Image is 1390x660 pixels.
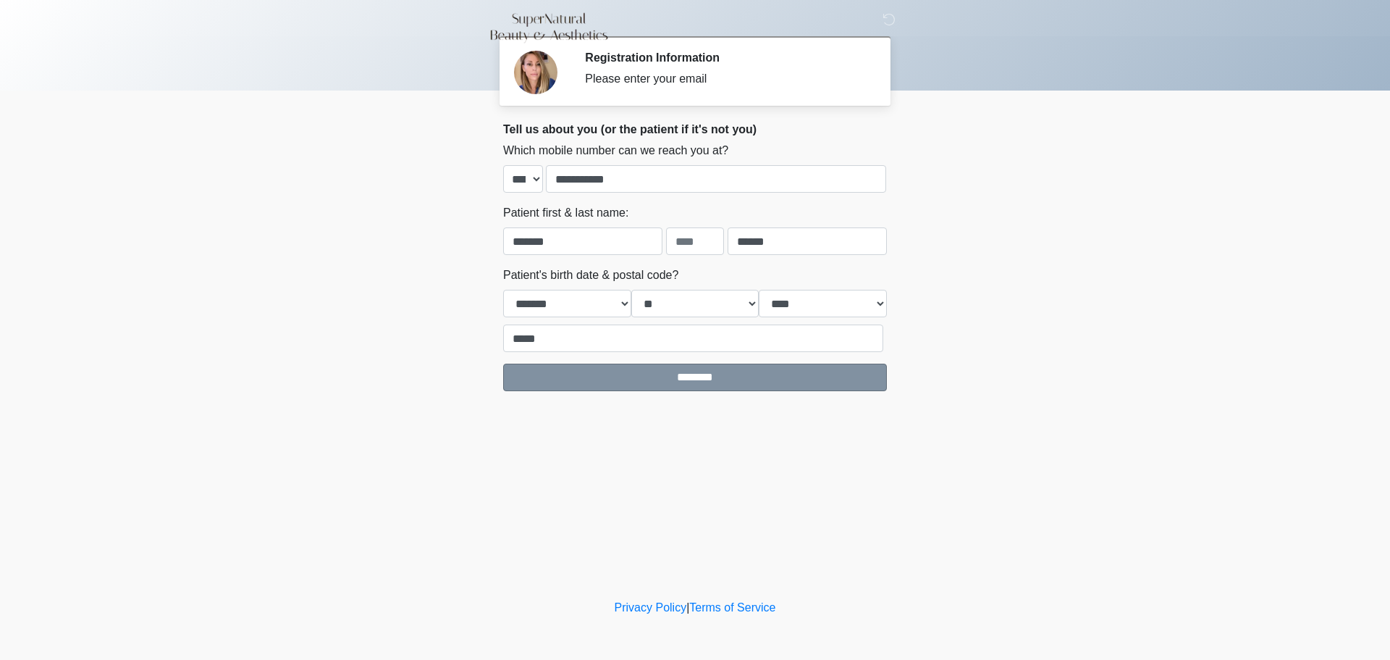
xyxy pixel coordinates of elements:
div: Please enter your email [585,70,865,88]
a: Privacy Policy [615,601,687,614]
h2: Tell us about you (or the patient if it's not you) [503,122,887,136]
img: Agent Avatar [514,51,557,94]
a: Terms of Service [689,601,775,614]
label: Patient first & last name: [503,204,628,222]
a: | [686,601,689,614]
label: Which mobile number can we reach you at? [503,142,728,159]
h2: Registration Information [585,51,865,64]
img: Supernatural Beauty by Brandi Logo [489,11,610,44]
label: Patient's birth date & postal code? [503,267,678,284]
